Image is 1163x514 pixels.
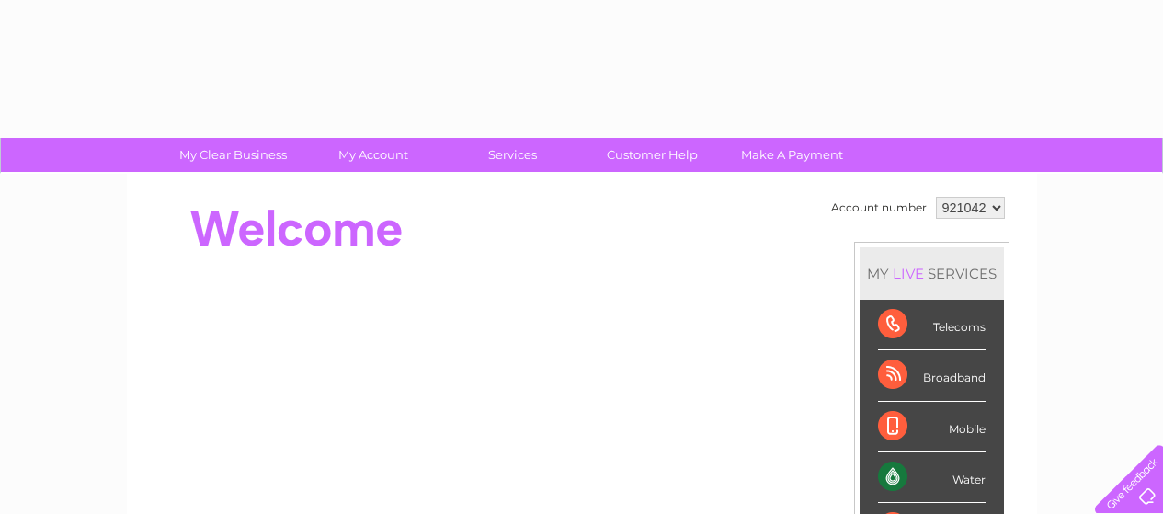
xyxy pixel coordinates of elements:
a: Services [437,138,588,172]
a: My Clear Business [157,138,309,172]
div: Water [878,452,986,503]
div: MY SERVICES [860,247,1004,300]
div: Broadband [878,350,986,401]
div: Telecoms [878,300,986,350]
div: LIVE [889,265,928,282]
a: Make A Payment [716,138,868,172]
td: Account number [827,192,931,223]
a: My Account [297,138,449,172]
div: Mobile [878,402,986,452]
a: Customer Help [576,138,728,172]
